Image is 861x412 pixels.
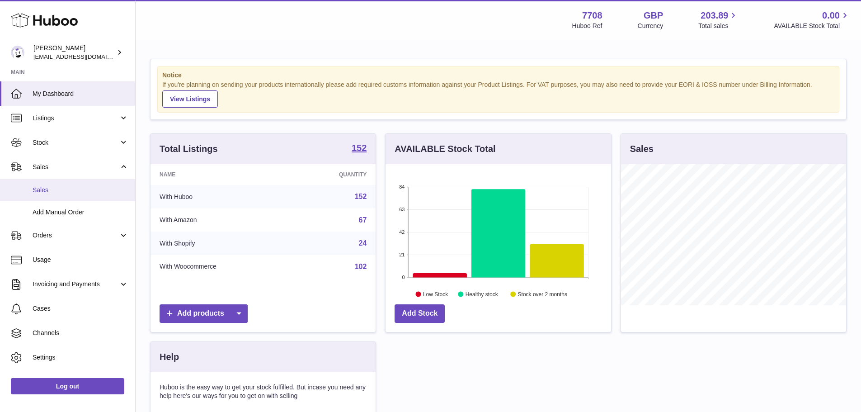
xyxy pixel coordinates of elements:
strong: 7708 [582,9,602,22]
text: 0 [402,275,405,280]
span: Orders [33,231,119,240]
strong: Notice [162,71,834,80]
span: My Dashboard [33,90,128,98]
span: Channels [33,329,128,337]
th: Quantity [290,164,376,185]
h3: Total Listings [160,143,218,155]
a: 24 [359,239,367,247]
text: 42 [400,229,405,235]
div: Huboo Ref [572,22,602,30]
a: 102 [355,263,367,270]
div: Currency [638,22,663,30]
h3: Help [160,351,179,363]
text: 21 [400,252,405,257]
a: Log out [11,378,124,394]
th: Name [151,164,290,185]
text: Low Stock [423,291,448,297]
div: If you're planning on sending your products internationally please add required customs informati... [162,81,834,108]
span: Sales [33,186,128,194]
td: With Woocommerce [151,255,290,279]
span: Cases [33,304,128,313]
a: Add products [160,304,248,323]
span: Add Manual Order [33,208,128,217]
td: With Shopify [151,232,290,255]
span: AVAILABLE Stock Total [774,22,850,30]
text: 84 [400,184,405,189]
span: 0.00 [822,9,840,22]
a: 152 [355,193,367,200]
span: Listings [33,114,119,123]
span: Stock [33,138,119,147]
a: 152 [352,143,367,154]
a: 203.89 Total sales [698,9,739,30]
span: Total sales [698,22,739,30]
span: 203.89 [701,9,728,22]
a: Add Stock [395,304,445,323]
strong: 152 [352,143,367,152]
img: internalAdmin-7708@internal.huboo.com [11,46,24,59]
td: With Huboo [151,185,290,208]
h3: Sales [630,143,654,155]
div: [PERSON_NAME] [33,44,115,61]
a: 67 [359,216,367,224]
span: Usage [33,256,128,264]
text: Healthy stock [466,291,499,297]
span: Settings [33,353,128,362]
td: With Amazon [151,208,290,232]
h3: AVAILABLE Stock Total [395,143,495,155]
a: 0.00 AVAILABLE Stock Total [774,9,850,30]
strong: GBP [644,9,663,22]
span: Invoicing and Payments [33,280,119,289]
span: [EMAIL_ADDRESS][DOMAIN_NAME] [33,53,133,60]
span: Sales [33,163,119,171]
p: Huboo is the easy way to get your stock fulfilled. But incase you need any help here's our ways f... [160,383,367,400]
text: 63 [400,207,405,212]
text: Stock over 2 months [518,291,567,297]
a: View Listings [162,90,218,108]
